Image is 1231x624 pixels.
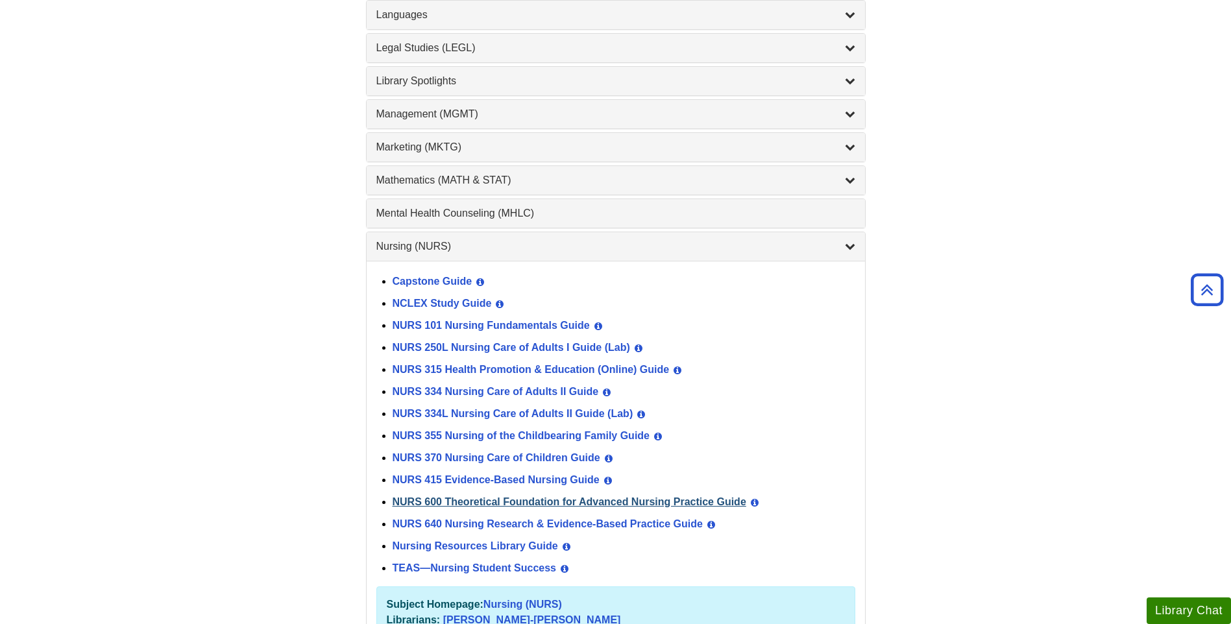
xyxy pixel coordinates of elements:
a: NURS 334L Nursing Care of Adults II Guide (Lab) [393,408,633,419]
a: NURS 600 Theoretical Foundation for Advanced Nursing Practice Guide [393,496,746,507]
a: Management (MGMT) [376,106,855,122]
a: NCLEX Study Guide [393,298,492,309]
a: Capstone Guide [393,276,472,287]
a: Mental Health Counseling (MHLC) [376,206,855,221]
a: Legal Studies (LEGL) [376,40,855,56]
a: Nursing Resources Library Guide [393,540,558,551]
a: Languages [376,7,855,23]
a: NURS 415 Evidence-Based Nursing Guide [393,474,600,485]
a: NURS 101 Nursing Fundamentals Guide [393,320,590,331]
a: NURS 250L Nursing Care of Adults I Guide (Lab) [393,342,630,353]
a: NURS 315 Health Promotion & Education (Online) Guide [393,364,670,375]
a: Nursing (NURS) [483,599,562,610]
a: NURS 370 Nursing Care of Children Guide [393,452,600,463]
a: Mathematics (MATH & STAT) [376,173,855,188]
a: NURS 334 Nursing Care of Adults II Guide [393,386,599,397]
strong: Subject Homepage: [387,599,483,610]
a: TEAS—Nursing Student Success [393,562,557,573]
a: Back to Top [1186,281,1228,298]
a: NURS 355 Nursing of the Childbearing Family Guide [393,430,650,441]
a: Library Spotlights [376,73,855,89]
a: Nursing (NURS) [376,239,855,254]
a: NURS 640 Nursing Research & Evidence-Based Practice Guide [393,518,703,529]
a: Marketing (MKTG) [376,139,855,155]
button: Library Chat [1147,597,1231,624]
